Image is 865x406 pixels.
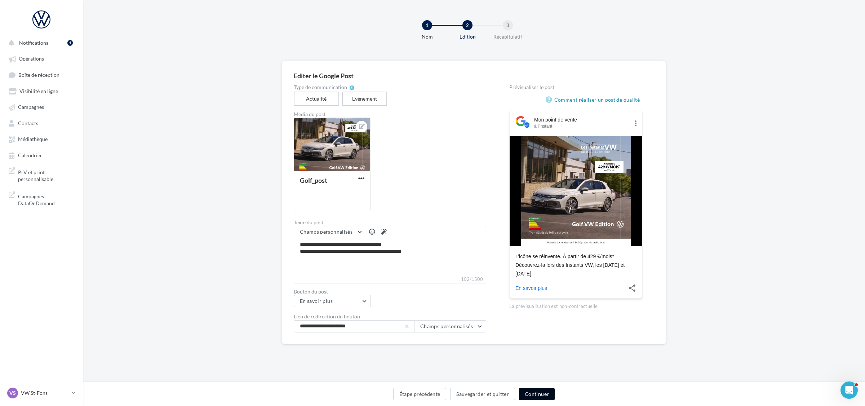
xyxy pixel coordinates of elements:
button: Étape précédente [393,388,447,400]
iframe: Intercom live chat [840,381,858,399]
span: Campagnes [18,104,44,110]
div: Nom [404,33,450,40]
button: Continuer [519,388,555,400]
div: Récapitulatif [485,33,531,40]
span: Notifications [19,40,48,46]
a: Opérations [4,52,79,65]
a: Boîte de réception [4,68,79,81]
span: Calendrier [18,152,42,158]
button: Sauvegarder et quitter [450,388,515,400]
span: Médiathèque [18,136,48,142]
a: Campagnes DataOnDemand [4,189,79,210]
label: Actualité [294,92,339,106]
a: Campagnes [4,100,79,113]
a: VS VW St-Fons [6,386,77,400]
div: L’icône se réinvente. À partir de 429 €/mois* Découvrez-la lors des Instants VW, les [DATE] et [D... [515,252,636,278]
div: La prévisualisation est non-contractuelle [509,300,643,310]
span: Champs personnalisés [420,323,473,329]
p: VW St-Fons [21,389,69,397]
span: PLV et print personnalisable [18,167,74,183]
div: 1 [422,20,432,30]
label: Bouton du post [294,289,486,294]
span: Type de communication [294,85,347,90]
label: Lien de redirection du bouton [294,314,360,319]
div: à l'instant [534,123,629,129]
div: Editer le Google Post [294,72,654,79]
span: Opérations [19,56,44,62]
a: En savoir plus [515,281,616,295]
button: Notifications 1 [4,36,76,49]
div: Mon point de vente [534,116,629,123]
button: Champs personnalisés [414,320,486,332]
a: Comment réaliser un post de qualité [546,96,643,104]
span: En savoir plus [300,298,333,304]
button: En savoir plus [294,295,371,307]
div: Prévisualiser le post [509,85,643,90]
a: Contacts [4,116,79,129]
a: Calendrier [4,149,79,162]
label: Evénement [342,92,387,106]
span: Visibilité en ligne [19,88,58,94]
a: Visibilité en ligne [4,84,79,97]
div: Golf_post [300,176,327,184]
span: Campagnes DataOnDemand [18,191,74,207]
img: Golf_post [521,136,631,246]
div: 2 [462,20,473,30]
div: Edition [444,33,491,40]
div: Media du post [294,112,486,117]
button: Champs personnalisés [294,226,366,238]
div: 1 [67,40,73,46]
a: PLV et print personnalisable [4,164,79,186]
a: Médiathèque [4,132,79,145]
span: VS [9,389,16,397]
span: Contacts [18,120,38,126]
label: 102/1500 [294,275,486,283]
div: 3 [503,20,513,30]
label: Texte du post [294,220,486,225]
span: Champs personnalisés [300,229,352,235]
span: Boîte de réception [18,72,59,78]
